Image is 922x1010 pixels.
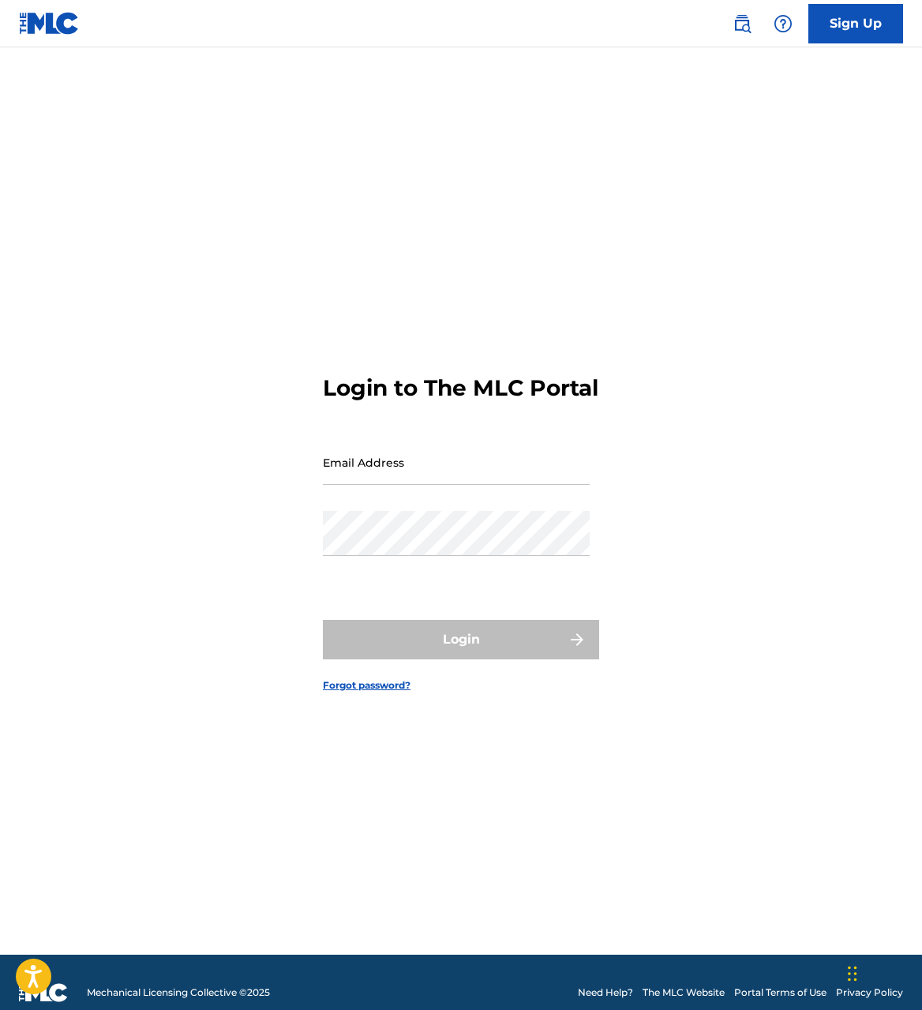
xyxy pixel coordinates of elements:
[323,374,598,402] h3: Login to The MLC Portal
[836,986,903,1000] a: Privacy Policy
[733,14,751,33] img: search
[808,4,903,43] a: Sign Up
[578,986,633,1000] a: Need Help?
[774,14,793,33] img: help
[19,983,68,1002] img: logo
[323,678,410,693] a: Forgot password?
[848,950,857,997] div: Drag
[19,12,80,35] img: MLC Logo
[643,986,725,1000] a: The MLC Website
[843,934,922,1010] iframe: Chat Widget
[767,8,799,39] div: Help
[726,8,758,39] a: Public Search
[734,986,826,1000] a: Portal Terms of Use
[87,986,270,1000] span: Mechanical Licensing Collective © 2025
